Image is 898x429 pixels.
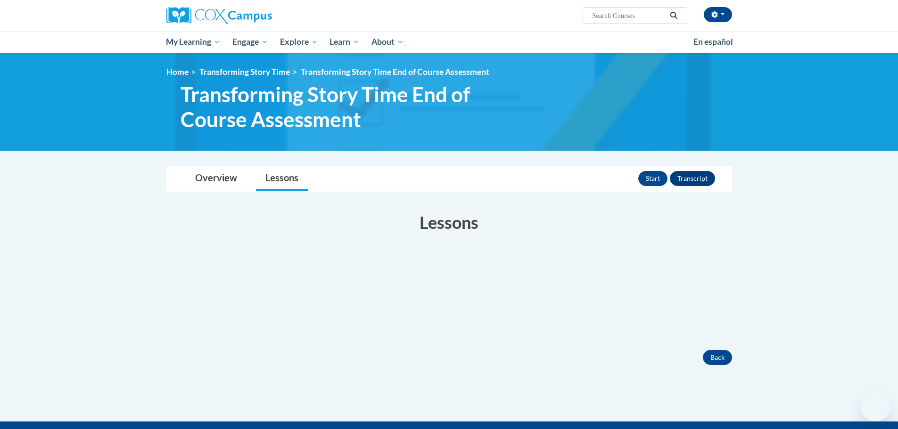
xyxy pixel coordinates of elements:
button: Transcript [670,171,715,186]
a: Lessons [256,166,308,191]
a: En español [687,32,739,52]
input: Search Courses [591,10,667,21]
button: Search [667,10,681,21]
a: Engage [226,31,274,53]
a: Home [166,67,189,77]
button: Account Settings [704,7,732,22]
iframe: Button to launch messaging window [860,391,890,421]
img: Cox Campus [166,7,272,24]
span: About [371,36,404,48]
span: En español [693,37,733,47]
h3: Lessons [166,210,732,234]
span: Engage [232,36,268,48]
span: My Learning [166,36,220,48]
button: Back [703,350,732,365]
div: Main menu [152,31,746,53]
a: Cox Campus [166,7,346,24]
span: Transforming Story Time End of Course Assessment [181,82,506,132]
span: Learn [330,36,359,48]
a: Learn [323,31,365,53]
span: Transforming Story Time End of Course Assessment [301,67,489,77]
a: My Learning [160,31,227,53]
a: Explore [274,31,324,53]
button: Start [638,171,667,186]
a: About [365,31,410,53]
a: Overview [186,166,247,191]
span: Explore [280,36,318,48]
a: Transforming Story Time [199,67,290,77]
